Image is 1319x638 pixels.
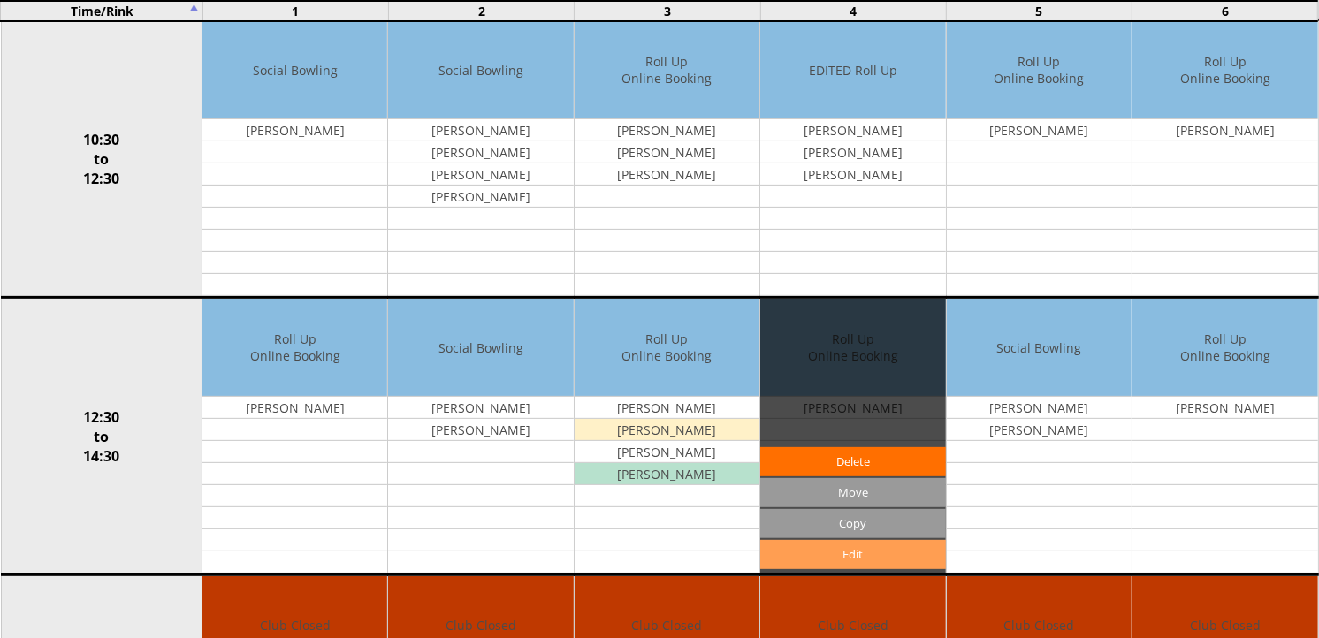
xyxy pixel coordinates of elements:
[947,419,1132,441] td: [PERSON_NAME]
[388,419,573,441] td: [PERSON_NAME]
[202,1,388,21] td: 1
[760,509,945,538] input: Copy
[388,119,573,141] td: [PERSON_NAME]
[760,1,946,21] td: 4
[760,478,945,507] input: Move
[760,163,945,186] td: [PERSON_NAME]
[760,141,945,163] td: [PERSON_NAME]
[760,447,945,476] a: Delete
[760,540,945,569] a: Edit
[388,397,573,419] td: [PERSON_NAME]
[202,21,387,119] td: Social Bowling
[1,1,202,21] td: Time/Rink
[575,119,759,141] td: [PERSON_NAME]
[202,119,387,141] td: [PERSON_NAME]
[1132,119,1317,141] td: [PERSON_NAME]
[388,21,573,119] td: Social Bowling
[575,21,759,119] td: Roll Up Online Booking
[202,299,387,397] td: Roll Up Online Booking
[575,441,759,463] td: [PERSON_NAME]
[760,119,945,141] td: [PERSON_NAME]
[575,1,760,21] td: 3
[760,21,945,119] td: EDITED Roll Up
[947,299,1132,397] td: Social Bowling
[202,397,387,419] td: [PERSON_NAME]
[575,141,759,163] td: [PERSON_NAME]
[575,397,759,419] td: [PERSON_NAME]
[388,299,573,397] td: Social Bowling
[1,20,202,298] td: 10:30 to 12:30
[1132,21,1317,119] td: Roll Up Online Booking
[388,163,573,186] td: [PERSON_NAME]
[947,397,1132,419] td: [PERSON_NAME]
[946,1,1132,21] td: 5
[388,186,573,208] td: [PERSON_NAME]
[947,119,1132,141] td: [PERSON_NAME]
[1132,299,1317,397] td: Roll Up Online Booking
[575,299,759,397] td: Roll Up Online Booking
[388,141,573,163] td: [PERSON_NAME]
[1,298,202,575] td: 12:30 to 14:30
[947,21,1132,119] td: Roll Up Online Booking
[1132,397,1317,419] td: [PERSON_NAME]
[389,1,575,21] td: 2
[575,463,759,485] td: [PERSON_NAME]
[575,163,759,186] td: [PERSON_NAME]
[1132,1,1318,21] td: 6
[575,419,759,441] td: [PERSON_NAME]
